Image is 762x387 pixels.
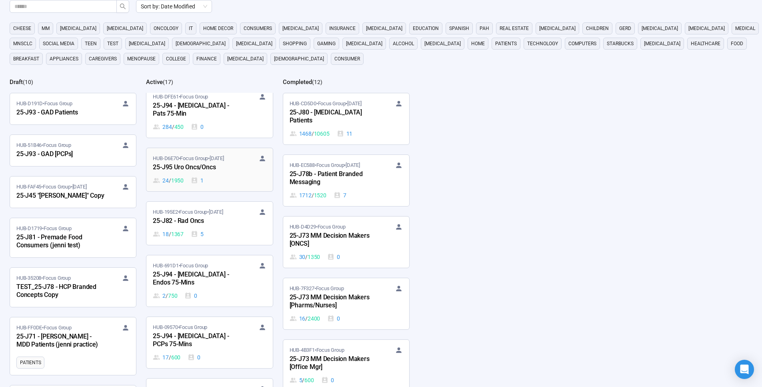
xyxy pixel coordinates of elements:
time: [DATE] [72,184,87,190]
span: alcohol [393,40,414,48]
span: MM [42,24,50,32]
span: / [312,129,314,138]
span: / [312,191,314,200]
div: 18 [153,230,184,239]
span: [MEDICAL_DATA] [642,24,678,32]
div: 30 [290,253,320,261]
span: home [471,40,485,48]
div: TEST_25-J78 - HCP Branded Concepts Copy [16,282,104,301]
span: HUB-4B3F1 • Focus Group [290,346,344,354]
div: 25-J93 - GAD [PCPs] [16,149,104,160]
a: HUB-7F327•Focus Group25-J73 MM Decision Makers [Pharms/Nurses]16 / 24000 [283,278,409,329]
span: appliances [50,55,78,63]
time: [DATE] [210,155,224,161]
span: HUB-09570 • Focus Group [153,323,207,331]
span: / [172,122,174,131]
div: 25-J94 - [MEDICAL_DATA] - Pats 75-Min [153,101,241,119]
div: Open Intercom Messenger [735,360,754,379]
span: HUB-35208 • Focus Group [16,274,71,282]
time: [DATE] [209,209,223,215]
div: 17 [153,353,180,362]
span: Insurance [329,24,356,32]
span: HUB-EC588 • Focus Group • [290,161,360,169]
span: gaming [317,40,336,48]
span: / [302,376,304,385]
span: HUB-D1719 • Focus Group [16,225,72,233]
div: 25-J94 - [MEDICAL_DATA] - Endos 75-Mins [153,270,241,288]
div: 25-J81 - Premade Food Consumers (jenni test) [16,233,104,251]
span: [MEDICAL_DATA] [644,40,680,48]
span: HUB-FAF45 • Focus Group • [16,183,86,191]
span: 600 [304,376,314,385]
div: 0 [191,122,204,131]
a: HUB-D4D29•Focus Group25-J73 MM Decision Makers [ONCS]30 / 13500 [283,217,409,268]
span: 600 [171,353,180,362]
span: [MEDICAL_DATA] [346,40,382,48]
div: 0 [327,253,340,261]
a: HUB-09570•Focus Group25-J94 - [MEDICAL_DATA] - PCPs 75-Mins17 / 6000 [146,317,272,368]
span: breakfast [13,55,39,63]
a: HUB-195E2•Focus Group•[DATE]25-J82 - Rad Oncs18 / 13675 [146,202,272,245]
div: 0 [327,314,340,323]
span: caregivers [89,55,117,63]
a: HUB-DFE61•Focus Group25-J94 - [MEDICAL_DATA] - Pats 75-Min284 / 4500 [146,86,272,138]
div: 25-J71 - [PERSON_NAME] - MDD Patients (jenni practice) [16,332,104,350]
span: HUB-D191D • Focus Group [16,100,72,108]
span: 1367 [171,230,184,239]
span: Food [731,40,743,48]
h2: Completed [283,78,312,86]
span: HUB-CD5D0 • Focus Group • [290,100,362,108]
span: [MEDICAL_DATA] [539,24,576,32]
span: education [413,24,439,32]
span: Spanish [449,24,469,32]
a: HUB-D6E70•Focus Group•[DATE]25-J95 Uro Oncs/Oncs24 / 19501 [146,148,272,191]
a: HUB-FF0DE•Focus Group25-J71 - [PERSON_NAME] - MDD Patients (jenni practice)Patients [10,317,136,375]
span: 1350 [308,253,320,261]
span: home decor [203,24,233,32]
span: 10605 [314,129,330,138]
span: real estate [500,24,529,32]
span: oncology [154,24,178,32]
span: Teen [85,40,97,48]
span: search [120,3,126,10]
div: 5 [191,230,204,239]
span: 1950 [171,176,184,185]
span: 450 [174,122,184,131]
span: HUB-691D1 • Focus Group [153,262,208,270]
span: shopping [283,40,307,48]
span: 750 [168,291,177,300]
time: [DATE] [346,162,360,168]
span: HUB-FF0DE • Focus Group [16,324,72,332]
span: HUB-7F327 • Focus Group [290,285,344,293]
div: 25-J78b - Patient Branded Messaging [290,169,378,188]
span: PAH [480,24,489,32]
span: 2400 [308,314,320,323]
a: HUB-CD5D0•Focus Group•[DATE]25-J80 - [MEDICAL_DATA] Patients1468 / 1060511 [283,93,409,144]
span: [MEDICAL_DATA] [424,40,461,48]
span: social media [43,40,74,48]
span: [MEDICAL_DATA] [107,24,143,32]
span: / [169,176,171,185]
h2: Active [146,78,163,86]
span: it [189,24,193,32]
span: menopause [127,55,156,63]
span: college [166,55,186,63]
span: [DEMOGRAPHIC_DATA] [274,55,324,63]
span: ( 12 ) [312,79,322,85]
a: HUB-691D1•Focus Group25-J94 - [MEDICAL_DATA] - Endos 75-Mins2 / 7500 [146,255,272,307]
span: [MEDICAL_DATA] [688,24,725,32]
span: [MEDICAL_DATA] [282,24,319,32]
div: 25-J73 MM Decision Makers [ONCS] [290,231,378,249]
span: HUB-DFE61 • Focus Group [153,93,208,101]
div: 24 [153,176,184,185]
span: children [586,24,609,32]
span: HUB-51B46 • Focus Group [16,141,71,149]
span: [MEDICAL_DATA] [60,24,96,32]
div: 25-J73 MM Decision Makers [Office Mgr] [290,354,378,373]
span: ( 10 ) [23,79,33,85]
span: technology [527,40,558,48]
span: Test [107,40,118,48]
div: 0 [184,291,197,300]
div: 1 [191,176,204,185]
div: 16 [290,314,320,323]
